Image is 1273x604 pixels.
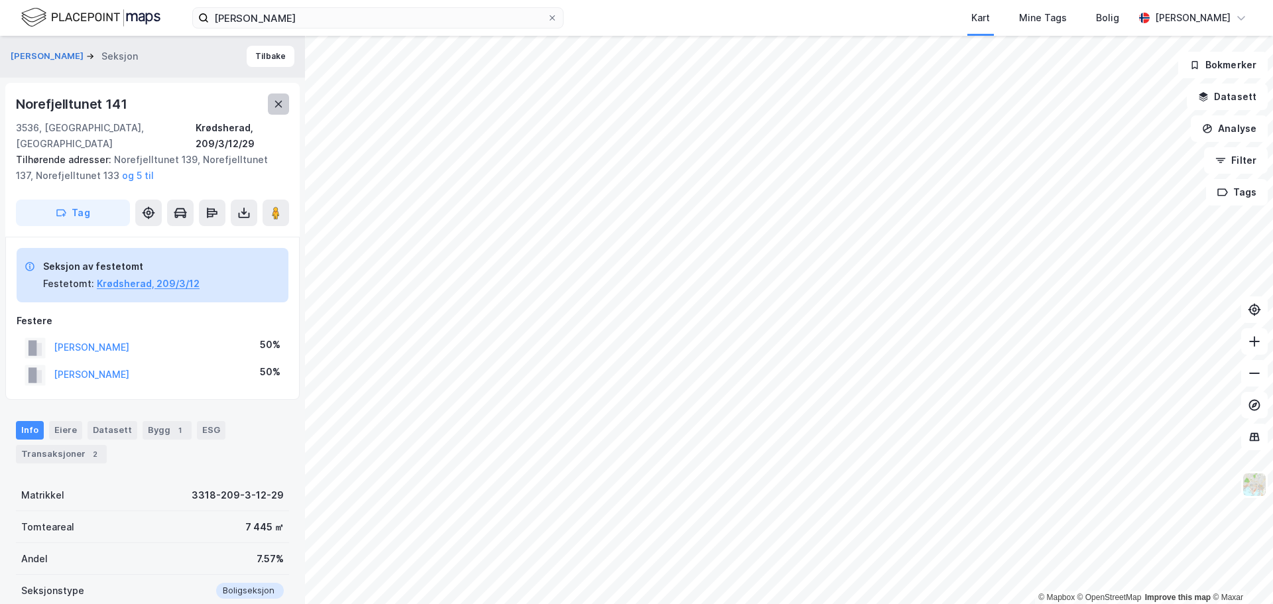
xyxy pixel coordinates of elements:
div: 3318-209-3-12-29 [192,487,284,503]
div: Info [16,421,44,440]
div: Bygg [143,421,192,440]
span: Tilhørende adresser: [16,154,114,165]
a: Mapbox [1038,593,1075,602]
div: ESG [197,421,225,440]
div: 3536, [GEOGRAPHIC_DATA], [GEOGRAPHIC_DATA] [16,120,196,152]
button: [PERSON_NAME] [11,50,86,63]
img: Z [1242,472,1267,497]
button: Analyse [1191,115,1268,142]
button: Tag [16,200,130,226]
div: Seksjon [101,48,138,64]
div: Krødsherad, 209/3/12/29 [196,120,289,152]
div: Festere [17,313,288,329]
div: Seksjon av festetomt [43,259,200,274]
div: Bolig [1096,10,1119,26]
button: Krødsherad, 209/3/12 [97,276,200,292]
div: 2 [88,448,101,461]
div: Mine Tags [1019,10,1067,26]
div: Datasett [88,421,137,440]
a: Improve this map [1145,593,1211,602]
div: 7 445 ㎡ [245,519,284,535]
div: [PERSON_NAME] [1155,10,1231,26]
img: logo.f888ab2527a4732fd821a326f86c7f29.svg [21,6,160,29]
a: OpenStreetMap [1077,593,1142,602]
button: Datasett [1187,84,1268,110]
div: 1 [173,424,186,437]
button: Tilbake [247,46,294,67]
div: Norefjelltunet 139, Norefjelltunet 137, Norefjelltunet 133 [16,152,278,184]
div: Seksjonstype [21,583,84,599]
div: Matrikkel [21,487,64,503]
button: Tags [1206,179,1268,206]
div: 7.57% [257,551,284,567]
div: Eiere [49,421,82,440]
button: Filter [1204,147,1268,174]
div: Norefjelltunet 141 [16,93,129,115]
iframe: Chat Widget [1207,540,1273,604]
div: Tomteareal [21,519,74,535]
div: Festetomt: [43,276,94,292]
div: Andel [21,551,48,567]
div: 50% [260,364,280,380]
div: Transaksjoner [16,445,107,463]
div: 50% [260,337,280,353]
div: Kart [971,10,990,26]
input: Søk på adresse, matrikkel, gårdeiere, leietakere eller personer [209,8,547,28]
button: Bokmerker [1178,52,1268,78]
